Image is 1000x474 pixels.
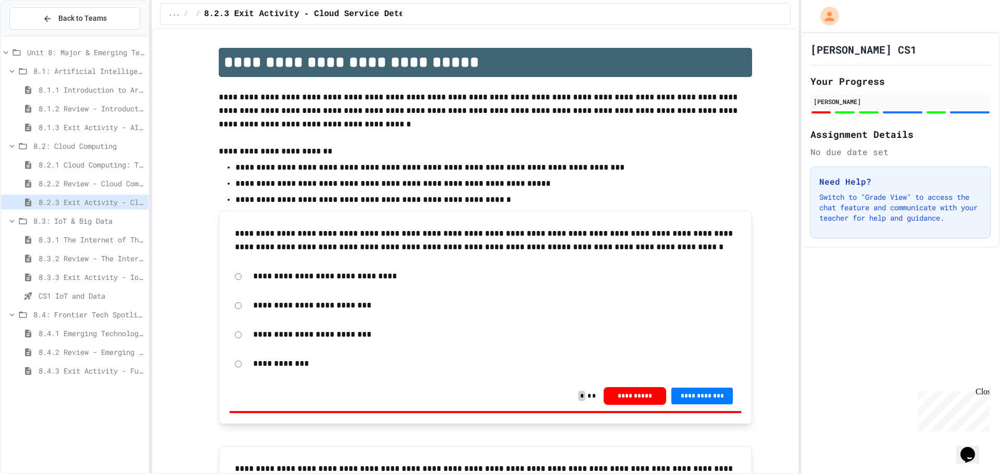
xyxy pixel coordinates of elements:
[204,8,429,20] span: 8.2.3 Exit Activity - Cloud Service Detective
[819,192,982,223] p: Switch to "Grade View" to access the chat feature and communicate with your teacher for help and ...
[819,175,982,188] h3: Need Help?
[39,365,144,376] span: 8.4.3 Exit Activity - Future Tech Challenge
[809,4,842,28] div: My Account
[810,127,991,142] h2: Assignment Details
[39,272,144,283] span: 8.3.3 Exit Activity - IoT Data Detective Challenge
[810,74,991,88] h2: Your Progress
[39,253,144,264] span: 8.3.2 Review - The Internet of Things and Big Data
[914,387,990,431] iframe: chat widget
[169,10,180,18] span: ...
[810,42,917,57] h1: [PERSON_NAME] CS1
[33,215,144,226] span: 8.3: IoT & Big Data
[39,290,144,301] span: CS1 IoT and Data
[39,84,144,95] span: 8.1.1 Introduction to Artificial Intelligence
[33,140,144,151] span: 8.2: Cloud Computing
[39,103,144,114] span: 8.1.2 Review - Introduction to Artificial Intelligence
[184,10,187,18] span: /
[4,4,72,66] div: Chat with us now!Close
[810,146,991,158] div: No due date set
[814,97,988,106] div: [PERSON_NAME]
[39,197,144,208] span: 8.2.3 Exit Activity - Cloud Service Detective
[39,122,144,133] span: 8.1.3 Exit Activity - AI Detective
[956,432,990,464] iframe: chat widget
[58,13,107,24] span: Back to Teams
[39,328,144,339] span: 8.4.1 Emerging Technologies: Shaping Our Digital Future
[39,159,144,170] span: 8.2.1 Cloud Computing: Transforming the Digital World
[33,309,144,320] span: 8.4: Frontier Tech Spotlight
[39,234,144,245] span: 8.3.1 The Internet of Things and Big Data: Our Connected Digital World
[27,47,144,58] span: Unit 8: Major & Emerging Technologies
[33,66,144,76] span: 8.1: Artificial Intelligence Basics
[196,10,200,18] span: /
[39,178,144,189] span: 8.2.2 Review - Cloud Computing
[9,7,140,30] button: Back to Teams
[39,347,144,357] span: 8.4.2 Review - Emerging Technologies: Shaping Our Digital Future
